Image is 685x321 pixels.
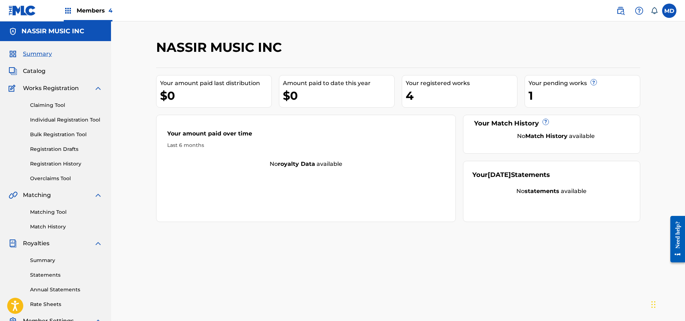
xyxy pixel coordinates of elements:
[30,175,102,182] a: Overclaims Tool
[9,27,17,36] img: Accounts
[9,67,45,75] a: CatalogCatalog
[616,6,625,15] img: search
[30,145,102,153] a: Registration Drafts
[30,257,102,264] a: Summary
[662,4,676,18] div: User Menu
[651,294,656,315] div: Drag
[613,4,628,18] a: Public Search
[160,79,271,88] div: Your amount paid last distribution
[488,171,511,179] span: [DATE]
[30,102,102,109] a: Claiming Tool
[632,4,646,18] div: Help
[525,133,568,139] strong: Match History
[525,188,559,194] strong: statements
[30,301,102,308] a: Rate Sheets
[167,142,445,149] div: Last 6 months
[23,84,79,93] span: Works Registration
[472,119,631,128] div: Your Match History
[283,79,394,88] div: Amount paid to date this year
[9,5,36,16] img: MLC Logo
[94,239,102,248] img: expand
[9,50,17,58] img: Summary
[94,84,102,93] img: expand
[23,67,45,75] span: Catalog
[529,79,640,88] div: Your pending works
[160,88,271,104] div: $0
[167,129,445,142] div: Your amount paid over time
[278,160,315,167] strong: royalty data
[23,50,52,58] span: Summary
[30,131,102,138] a: Bulk Registration Tool
[156,160,456,168] div: No available
[283,88,394,104] div: $0
[472,170,550,180] div: Your Statements
[481,132,631,140] div: No available
[23,239,49,248] span: Royalties
[472,187,631,196] div: No available
[406,79,517,88] div: Your registered works
[30,271,102,279] a: Statements
[30,160,102,168] a: Registration History
[23,191,51,199] span: Matching
[64,6,72,15] img: Top Rightsholders
[156,39,285,55] h2: NASSIR MUSIC INC
[9,50,52,58] a: SummarySummary
[108,7,112,14] span: 4
[30,208,102,216] a: Matching Tool
[9,239,17,248] img: Royalties
[77,6,112,15] span: Members
[591,79,597,85] span: ?
[543,119,549,125] span: ?
[30,286,102,293] a: Annual Statements
[9,191,18,199] img: Matching
[21,27,84,35] h5: NASSIR MUSIC INC
[635,6,643,15] img: help
[9,67,17,75] img: Catalog
[649,287,685,321] iframe: Chat Widget
[406,88,517,104] div: 4
[9,84,18,93] img: Works Registration
[94,191,102,199] img: expand
[30,116,102,124] a: Individual Registration Tool
[30,223,102,231] a: Match History
[651,7,658,14] div: Notifications
[665,211,685,268] iframe: Resource Center
[529,88,640,104] div: 1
